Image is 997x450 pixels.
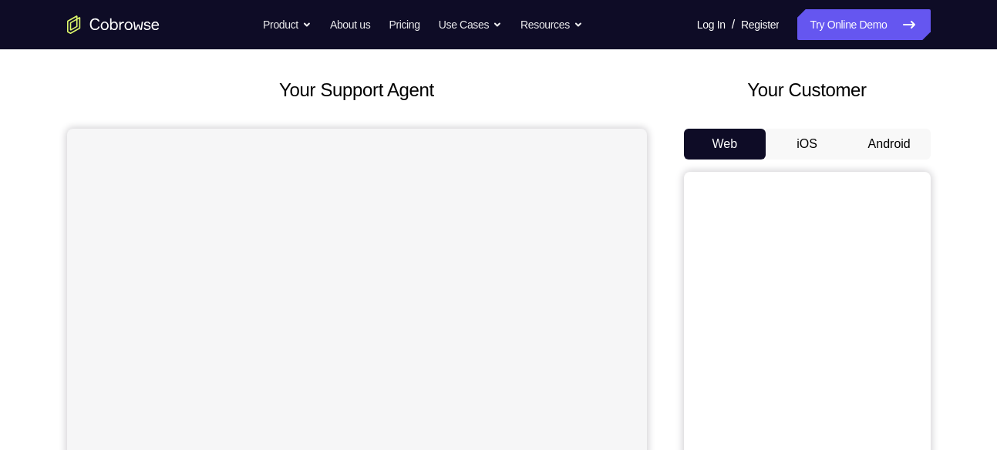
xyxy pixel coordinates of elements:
a: Try Online Demo [797,9,930,40]
span: / [732,15,735,34]
a: Go to the home page [67,15,160,34]
h2: Your Support Agent [67,76,647,104]
a: Log In [697,9,726,40]
a: About us [330,9,370,40]
h2: Your Customer [684,76,931,104]
button: iOS [766,129,848,160]
button: Android [848,129,931,160]
button: Product [263,9,312,40]
button: Web [684,129,766,160]
a: Register [741,9,779,40]
a: Pricing [389,9,419,40]
button: Use Cases [439,9,502,40]
button: Resources [520,9,583,40]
